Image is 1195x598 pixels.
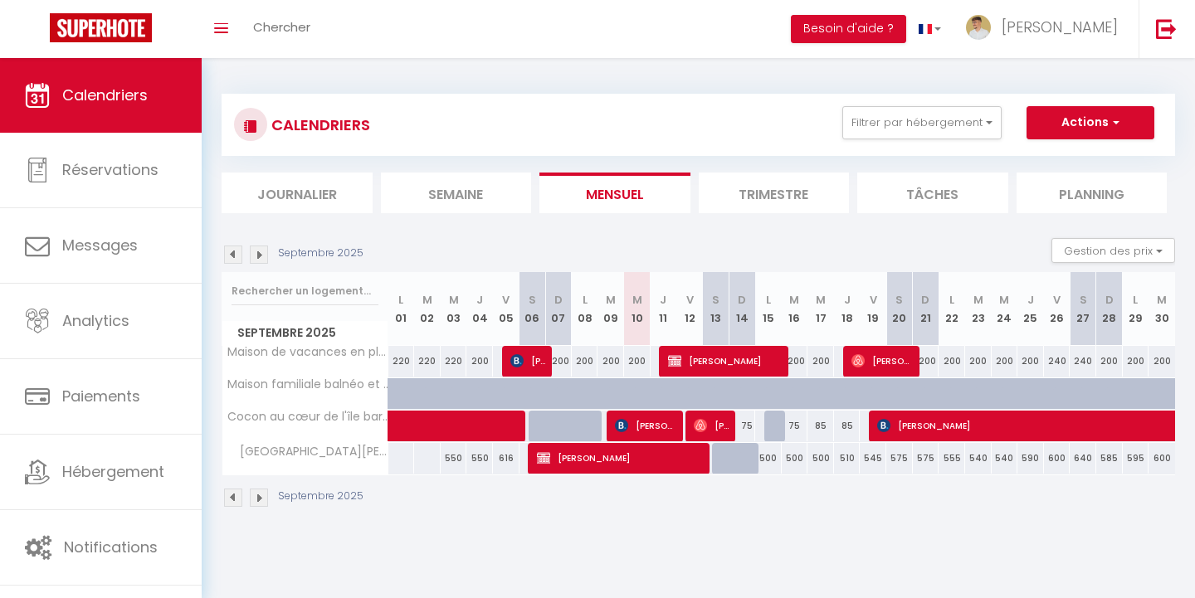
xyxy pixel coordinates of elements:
[651,272,677,346] th: 11
[545,272,572,346] th: 07
[999,292,1009,308] abbr: M
[966,15,991,40] img: ...
[782,272,808,346] th: 16
[529,292,536,308] abbr: S
[597,346,624,377] div: 200
[729,411,755,441] div: 75
[267,106,370,143] h3: CALENDRIERS
[381,173,532,213] li: Semaine
[834,272,861,346] th: 18
[414,272,441,346] th: 02
[1017,173,1168,213] li: Planning
[441,346,467,377] div: 220
[699,173,850,213] li: Trimestre
[519,272,546,346] th: 06
[992,443,1018,474] div: 540
[766,292,771,308] abbr: L
[466,272,493,346] th: 04
[660,292,666,308] abbr: J
[222,321,388,345] span: Septembre 2025
[1096,272,1123,346] th: 28
[62,159,159,180] span: Réservations
[1017,272,1044,346] th: 25
[1096,443,1123,474] div: 585
[921,292,929,308] abbr: D
[1105,292,1114,308] abbr: D
[422,292,432,308] abbr: M
[510,345,546,377] span: [PERSON_NAME]
[1133,292,1138,308] abbr: L
[816,292,826,308] abbr: M
[624,272,651,346] th: 10
[62,310,129,331] span: Analytics
[64,537,158,557] span: Notifications
[1149,346,1175,377] div: 200
[729,272,755,346] th: 14
[398,292,403,308] abbr: L
[278,489,363,504] p: Septembre 2025
[493,272,519,346] th: 05
[1157,292,1167,308] abbr: M
[1044,272,1071,346] th: 26
[738,292,746,308] abbr: D
[686,292,694,308] abbr: V
[50,13,152,42] img: Super Booking
[449,292,459,308] abbr: M
[62,85,148,105] span: Calendriers
[807,411,834,441] div: 85
[441,443,467,474] div: 550
[225,346,391,358] span: Maison de vacances en pleine nature avec piscine
[913,443,939,474] div: 575
[1070,346,1096,377] div: 240
[965,443,992,474] div: 540
[1149,443,1175,474] div: 600
[807,346,834,377] div: 200
[791,15,906,43] button: Besoin d'aide ?
[973,292,983,308] abbr: M
[62,386,140,406] span: Paiements
[225,443,391,461] span: [GEOGRAPHIC_DATA][PERSON_NAME]
[807,443,834,474] div: 500
[676,272,703,346] th: 12
[539,173,690,213] li: Mensuel
[1123,346,1149,377] div: 200
[870,292,877,308] abbr: V
[842,106,1002,139] button: Filtrer par hébergement
[225,411,391,423] span: Cocon au cœur de l'île barbe
[1080,292,1087,308] abbr: S
[844,292,851,308] abbr: J
[1156,18,1177,39] img: logout
[834,411,861,441] div: 85
[62,235,138,255] span: Messages
[1044,346,1071,377] div: 240
[1149,272,1175,346] th: 30
[851,345,914,377] span: [PERSON_NAME]
[703,272,729,346] th: 13
[572,346,598,377] div: 200
[755,443,782,474] div: 500
[414,346,441,377] div: 220
[278,246,363,261] p: Septembre 2025
[694,410,729,441] span: [PERSON_NAME]
[712,292,719,308] abbr: S
[62,461,164,482] span: Hébergement
[225,378,391,391] span: Maison familiale balnéo et piscine en [GEOGRAPHIC_DATA]
[1017,443,1044,474] div: 590
[554,292,563,308] abbr: D
[782,443,808,474] div: 500
[1027,292,1034,308] abbr: J
[222,173,373,213] li: Journalier
[895,292,903,308] abbr: S
[860,272,886,346] th: 19
[886,272,913,346] th: 20
[388,346,415,377] div: 220
[615,410,677,441] span: [PERSON_NAME]
[476,292,483,308] abbr: J
[860,443,886,474] div: 545
[1070,443,1096,474] div: 640
[624,346,651,377] div: 200
[782,411,808,441] div: 75
[1017,346,1044,377] div: 200
[886,443,913,474] div: 575
[545,346,572,377] div: 200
